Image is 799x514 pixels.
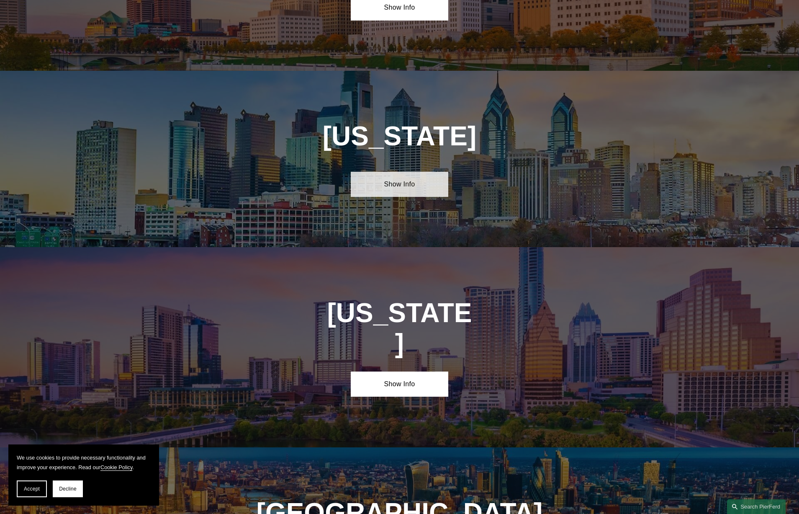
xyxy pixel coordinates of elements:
[351,372,448,397] a: Show Info
[100,464,133,470] a: Cookie Policy
[53,480,83,497] button: Decline
[277,121,522,152] h1: [US_STATE]
[24,486,40,492] span: Accept
[17,453,151,472] p: We use cookies to provide necessary functionality and improve your experience. Read our .
[326,298,473,359] h1: [US_STATE]
[59,486,77,492] span: Decline
[8,444,159,506] section: Cookie banner
[727,499,786,514] a: Search this site
[351,172,448,197] a: Show Info
[17,480,47,497] button: Accept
